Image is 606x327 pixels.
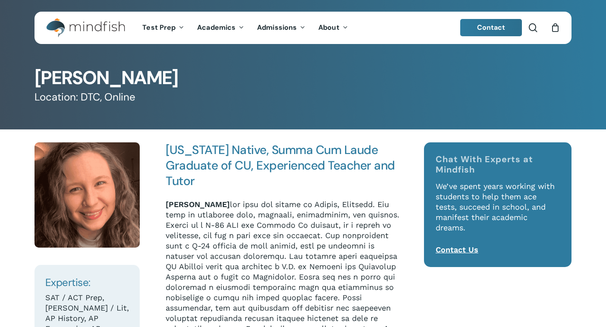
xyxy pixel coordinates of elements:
[166,200,230,209] strong: [PERSON_NAME]
[477,23,506,32] span: Contact
[35,91,135,104] span: Location: DTC, Online
[136,12,354,44] nav: Main Menu
[318,23,339,32] span: About
[257,23,297,32] span: Admissions
[251,24,312,31] a: Admissions
[191,24,251,31] a: Academics
[35,69,571,87] h1: [PERSON_NAME]
[45,276,91,289] span: Expertise:
[166,142,402,189] h4: [US_STATE] Native, Summa Cum Laude Graduate of CU, Experienced Teacher and Tutor
[35,142,140,248] img: Megan Hughes Head Shot
[436,154,560,175] h4: Chat With Experts at Mindfish
[312,24,355,31] a: About
[197,23,235,32] span: Academics
[142,23,176,32] span: Test Prep
[436,245,478,254] a: Contact Us
[136,24,191,31] a: Test Prep
[35,12,571,44] header: Main Menu
[460,19,522,36] a: Contact
[436,181,560,245] p: We’ve spent years working with students to help them ace tests, succeed in school, and manifest t...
